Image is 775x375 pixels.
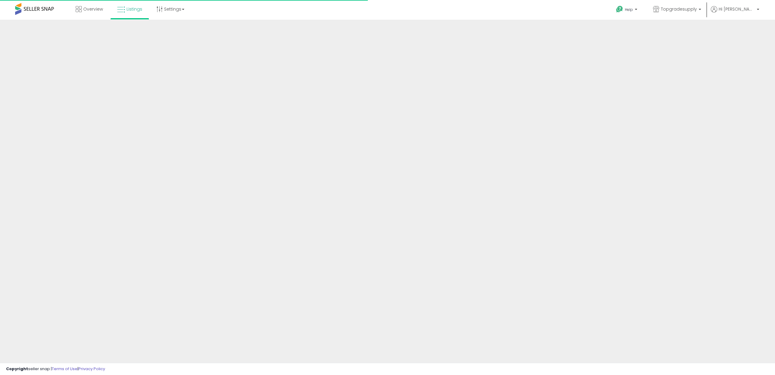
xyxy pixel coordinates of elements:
a: Help [611,1,643,20]
span: Topgradesupply [661,6,697,12]
span: Hi [PERSON_NAME] [719,6,755,12]
i: Get Help [616,5,623,13]
span: Overview [83,6,103,12]
span: Listings [127,6,142,12]
a: Hi [PERSON_NAME] [711,6,759,20]
span: Help [625,7,633,12]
